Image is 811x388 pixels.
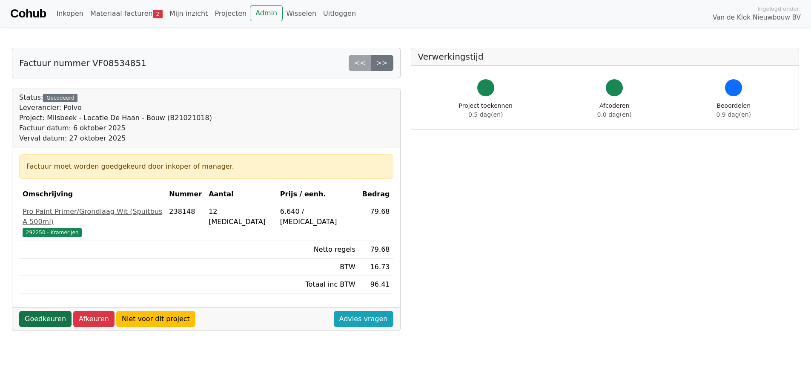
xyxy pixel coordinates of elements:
[277,241,359,259] td: Netto regels
[166,5,212,22] a: Mijn inzicht
[166,203,205,241] td: 238148
[19,58,146,68] h5: Factuur nummer VF08534851
[26,161,386,172] div: Factuur moet worden goedgekeurd door inkoper of manager.
[716,101,751,119] div: Beoordelen
[597,101,632,119] div: Afcoderen
[468,111,503,118] span: 0.5 dag(en)
[250,5,283,21] a: Admin
[371,55,393,71] a: >>
[280,207,355,227] div: 6.640 / [MEDICAL_DATA]
[359,241,393,259] td: 79.68
[418,52,792,62] h5: Verwerkingstijd
[283,5,320,22] a: Wisselen
[19,113,212,123] div: Project: Milsbeek - Locatie De Haan - Bouw (B21021018)
[116,311,195,327] a: Niet voor dit project
[359,276,393,293] td: 96.41
[209,207,273,227] div: 12 [MEDICAL_DATA]
[757,5,801,13] span: Ingelogd onder:
[23,207,162,237] a: Pro Paint Primer/Grondlaag Wit (Spuitbus A 500ml)292250 - Kramerijen
[277,186,359,203] th: Prijs / eenh.
[166,186,205,203] th: Nummer
[19,123,212,133] div: Factuur datum: 6 oktober 2025
[211,5,250,22] a: Projecten
[19,133,212,144] div: Verval datum: 27 oktober 2025
[19,92,212,144] div: Status:
[359,186,393,203] th: Bedrag
[19,103,212,113] div: Leverancier: Polvo
[359,203,393,241] td: 79.68
[597,111,632,118] span: 0.0 dag(en)
[277,276,359,293] td: Totaal inc BTW
[87,5,166,22] a: Materiaal facturen2
[205,186,277,203] th: Aantal
[23,228,82,237] span: 292250 - Kramerijen
[19,186,166,203] th: Omschrijving
[459,101,513,119] div: Project toekennen
[716,111,751,118] span: 0.9 dag(en)
[713,13,801,23] span: Van de Klok Nieuwbouw BV
[43,94,77,102] div: Gecodeerd
[23,207,162,227] div: Pro Paint Primer/Grondlaag Wit (Spuitbus A 500ml)
[10,3,46,24] a: Cohub
[73,311,115,327] a: Afkeuren
[19,311,72,327] a: Goedkeuren
[277,259,359,276] td: BTW
[334,311,393,327] a: Advies vragen
[53,5,86,22] a: Inkopen
[320,5,359,22] a: Uitloggen
[153,10,163,18] span: 2
[359,259,393,276] td: 16.73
